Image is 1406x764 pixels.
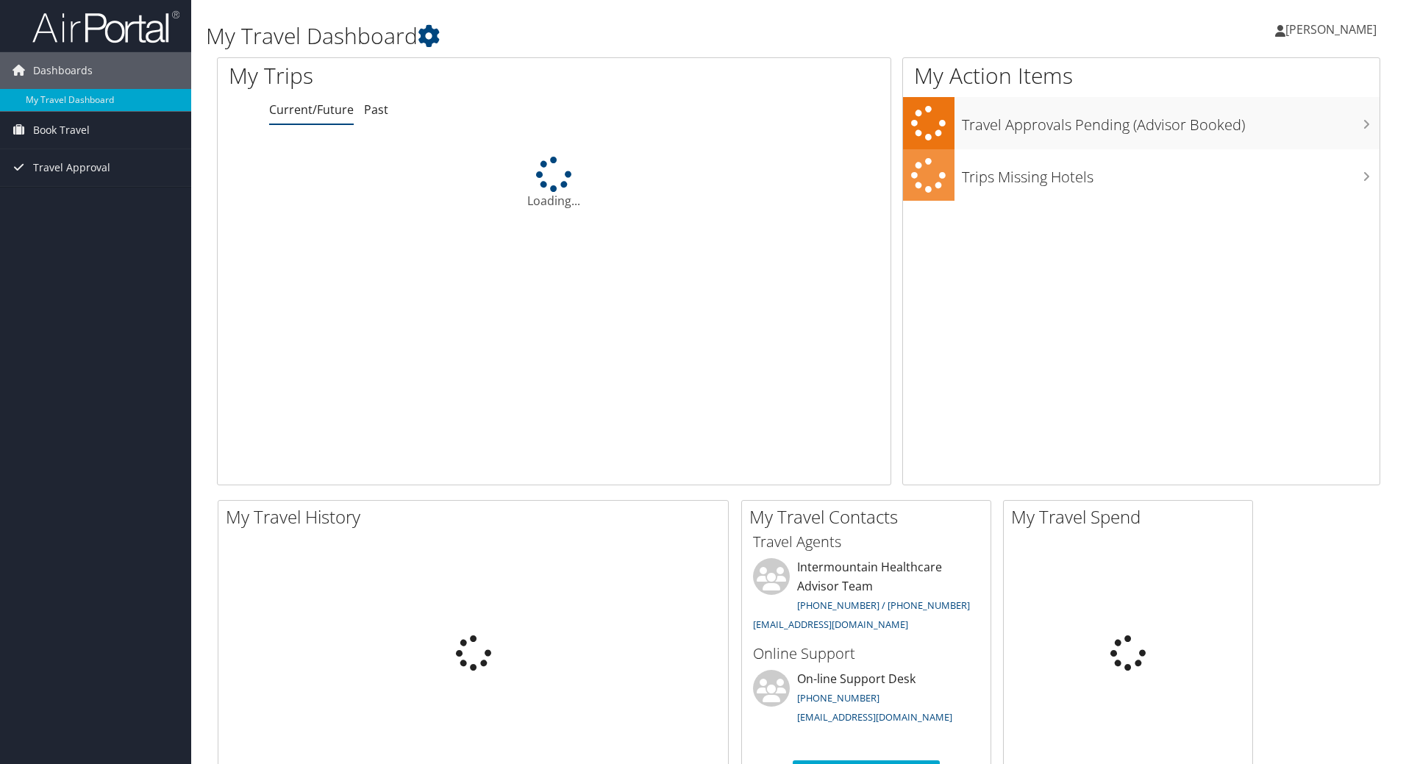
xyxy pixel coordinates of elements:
span: Travel Approval [33,149,110,186]
a: [PHONE_NUMBER] [797,691,879,704]
a: [PHONE_NUMBER] / [PHONE_NUMBER] [797,599,970,612]
a: Past [364,101,388,118]
h2: My Travel Spend [1011,504,1252,529]
a: Trips Missing Hotels [903,149,1380,201]
a: [EMAIL_ADDRESS][DOMAIN_NAME] [753,618,908,631]
h2: My Travel History [226,504,728,529]
h3: Travel Approvals Pending (Advisor Booked) [962,107,1380,135]
h3: Online Support [753,643,979,664]
img: airportal-logo.png [32,10,179,44]
a: [EMAIL_ADDRESS][DOMAIN_NAME] [797,710,952,724]
h1: My Travel Dashboard [206,21,996,51]
h2: My Travel Contacts [749,504,991,529]
h3: Travel Agents [753,532,979,552]
div: Loading... [218,157,891,210]
h3: Trips Missing Hotels [962,160,1380,188]
h1: My Trips [229,60,599,91]
span: [PERSON_NAME] [1285,21,1377,38]
li: On-line Support Desk [746,670,987,730]
li: Intermountain Healthcare Advisor Team [746,558,987,637]
a: Travel Approvals Pending (Advisor Booked) [903,97,1380,149]
span: Book Travel [33,112,90,149]
h1: My Action Items [903,60,1380,91]
span: Dashboards [33,52,93,89]
a: [PERSON_NAME] [1275,7,1391,51]
a: Current/Future [269,101,354,118]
